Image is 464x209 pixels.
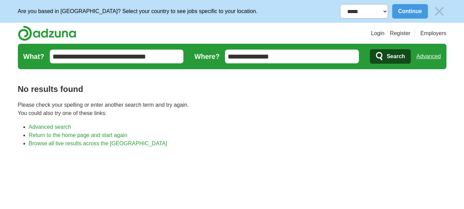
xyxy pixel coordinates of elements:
h1: No results found [18,83,446,95]
label: What? [23,51,44,62]
span: Search [387,50,405,63]
a: Employers [420,29,446,38]
img: icon_close_no_bg.svg [432,4,446,19]
a: Advanced search [29,124,71,130]
a: Login [371,29,384,38]
label: Where? [194,51,219,62]
a: Advanced [416,50,441,63]
a: Browse all live results across the [GEOGRAPHIC_DATA] [29,140,167,146]
button: Search [370,49,411,64]
a: Return to the home page and start again [29,132,127,138]
img: Adzuna logo [18,25,76,41]
p: Please check your spelling or enter another search term and try again. You could also try one of ... [18,101,446,117]
a: Register [390,29,410,38]
p: Are you based in [GEOGRAPHIC_DATA]? Select your country to see jobs specific to your location. [18,7,258,15]
button: Continue [392,4,428,19]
